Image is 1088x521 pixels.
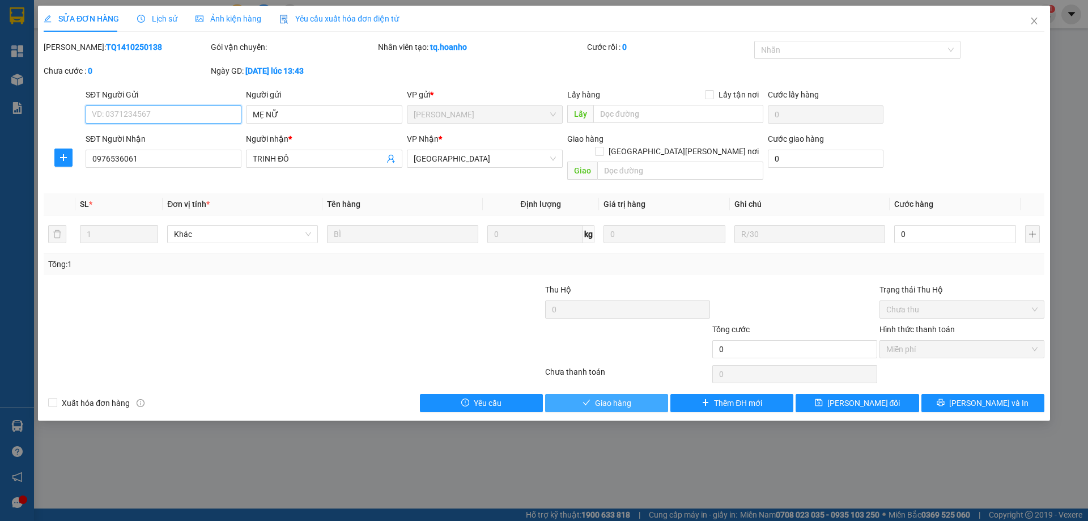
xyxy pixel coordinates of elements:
[44,41,209,53] div: [PERSON_NAME]:
[567,134,603,143] span: Giao hàng
[86,88,241,101] div: SĐT Người Gửi
[55,153,72,162] span: plus
[195,14,261,23] span: Ảnh kiện hàng
[279,15,288,24] img: icon
[595,397,631,409] span: Giao hàng
[768,134,824,143] label: Cước giao hàng
[386,154,396,163] span: user-add
[921,394,1044,412] button: printer[PERSON_NAME] và In
[768,150,883,168] input: Cước giao hàng
[106,43,162,52] b: TQ1410250138
[48,258,420,270] div: Tổng: 1
[327,225,478,243] input: VD: Bàn, Ghế
[1018,6,1050,37] button: Close
[1030,16,1039,26] span: close
[544,366,711,386] div: Chưa thanh toán
[768,105,883,124] input: Cước lấy hàng
[702,399,709,408] span: plus
[886,341,1038,358] span: Miễn phí
[174,226,311,243] span: Khác
[768,90,819,99] label: Cước lấy hàng
[587,41,752,53] div: Cước rồi :
[567,162,597,180] span: Giao
[734,225,885,243] input: Ghi Chú
[378,41,585,53] div: Nhân viên tạo:
[583,225,594,243] span: kg
[545,394,668,412] button: checkGiao hàng
[461,399,469,408] span: exclamation-circle
[246,133,402,145] div: Người nhận
[414,106,556,123] span: TAM QUAN
[604,145,763,158] span: [GEOGRAPHIC_DATA][PERSON_NAME] nơi
[886,301,1038,318] span: Chưa thu
[44,65,209,77] div: Chưa cước :
[327,200,360,209] span: Tên hàng
[603,200,645,209] span: Giá trị hàng
[420,394,543,412] button: exclamation-circleYêu cầu
[137,14,177,23] span: Lịch sử
[245,66,304,75] b: [DATE] lúc 13:43
[48,225,66,243] button: delete
[714,397,762,409] span: Thêm ĐH mới
[430,43,467,52] b: tq.hoanho
[521,200,561,209] span: Định lượng
[603,225,725,243] input: 0
[712,325,750,334] span: Tổng cước
[407,88,563,101] div: VP gửi
[714,88,763,101] span: Lấy tận nơi
[211,65,376,77] div: Ngày GD:
[583,399,590,408] span: check
[879,283,1044,296] div: Trạng thái Thu Hộ
[88,66,92,75] b: 0
[137,15,145,23] span: clock-circle
[211,41,376,53] div: Gói vận chuyển:
[796,394,919,412] button: save[PERSON_NAME] đổi
[815,399,823,408] span: save
[937,399,945,408] span: printer
[137,399,144,407] span: info-circle
[167,200,210,209] span: Đơn vị tính
[195,15,203,23] span: picture
[670,394,793,412] button: plusThêm ĐH mới
[597,162,763,180] input: Dọc đường
[44,15,52,23] span: edit
[54,149,73,167] button: plus
[593,105,763,123] input: Dọc đường
[57,397,134,409] span: Xuất hóa đơn hàng
[545,285,571,294] span: Thu Hộ
[279,14,399,23] span: Yêu cầu xuất hóa đơn điện tử
[894,200,933,209] span: Cước hàng
[414,150,556,167] span: SÀI GÒN
[407,134,439,143] span: VP Nhận
[622,43,627,52] b: 0
[44,14,119,23] span: SỬA ĐƠN HÀNG
[1025,225,1040,243] button: plus
[567,105,593,123] span: Lấy
[827,397,900,409] span: [PERSON_NAME] đổi
[86,133,241,145] div: SĐT Người Nhận
[246,88,402,101] div: Người gửi
[730,193,890,215] th: Ghi chú
[567,90,600,99] span: Lấy hàng
[474,397,501,409] span: Yêu cầu
[879,325,955,334] label: Hình thức thanh toán
[80,200,89,209] span: SL
[949,397,1028,409] span: [PERSON_NAME] và In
